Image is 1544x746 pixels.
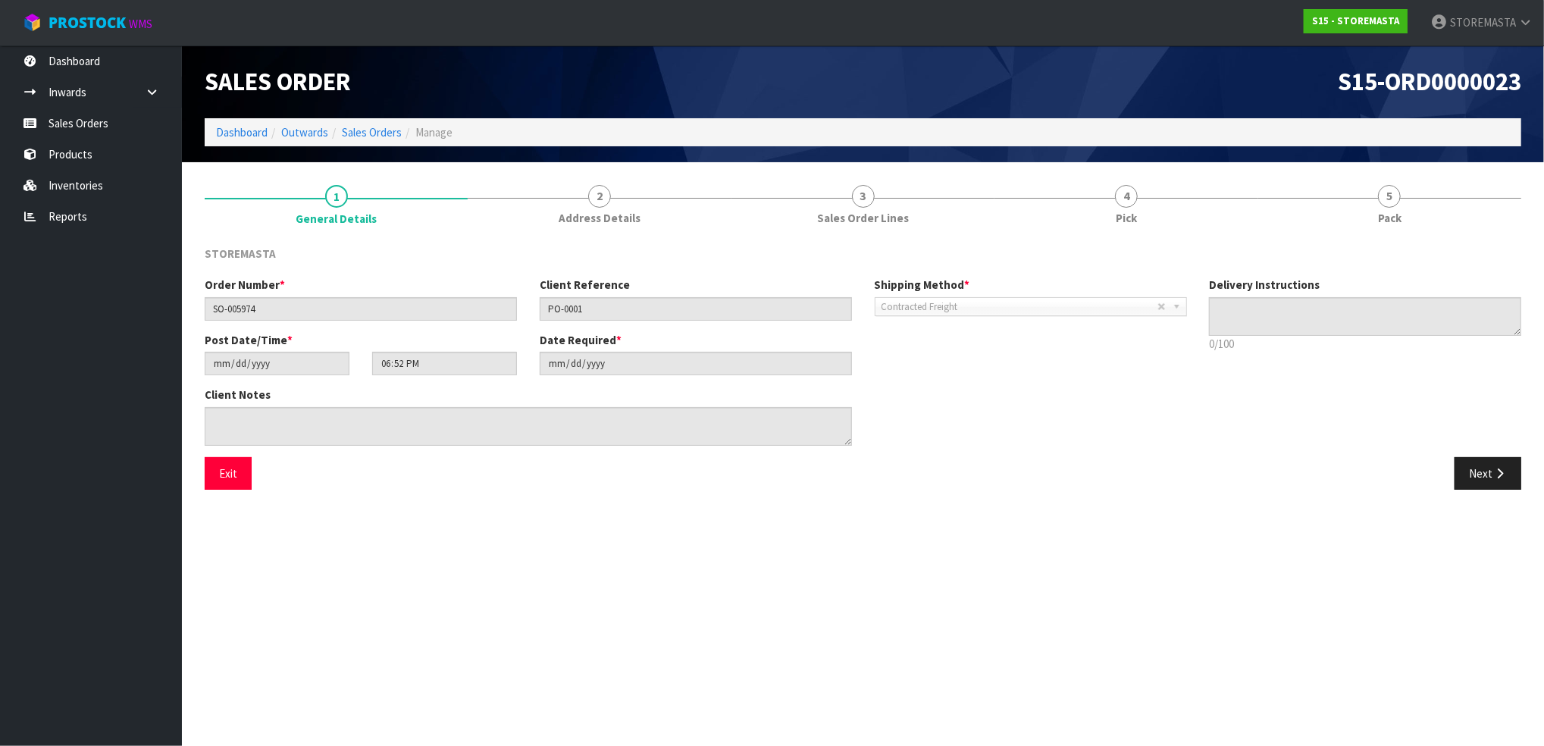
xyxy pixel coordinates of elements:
[205,66,351,97] span: Sales Order
[1115,185,1138,208] span: 4
[342,125,402,139] a: Sales Orders
[559,210,640,226] span: Address Details
[1312,14,1399,27] strong: S15 - STOREMASTA
[1209,336,1521,352] p: 0/100
[296,211,377,227] span: General Details
[1209,277,1320,293] label: Delivery Instructions
[216,125,268,139] a: Dashboard
[540,277,630,293] label: Client Reference
[1116,210,1137,226] span: Pick
[205,277,285,293] label: Order Number
[205,332,293,348] label: Post Date/Time
[540,332,622,348] label: Date Required
[205,297,517,321] input: Order Number
[205,457,252,490] button: Exit
[205,234,1521,501] span: General Details
[49,13,126,33] span: ProStock
[882,298,1157,316] span: Contracted Freight
[1378,185,1401,208] span: 5
[281,125,328,139] a: Outwards
[875,277,970,293] label: Shipping Method
[852,185,875,208] span: 3
[540,297,852,321] input: Client Reference
[1338,66,1521,97] span: S15-ORD0000023
[1455,457,1521,490] button: Next
[1378,210,1402,226] span: Pack
[129,17,152,31] small: WMS
[1450,15,1516,30] span: STOREMASTA
[415,125,453,139] span: Manage
[205,387,271,403] label: Client Notes
[205,246,276,261] span: STOREMASTA
[23,13,42,32] img: cube-alt.png
[588,185,611,208] span: 2
[325,185,348,208] span: 1
[817,210,909,226] span: Sales Order Lines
